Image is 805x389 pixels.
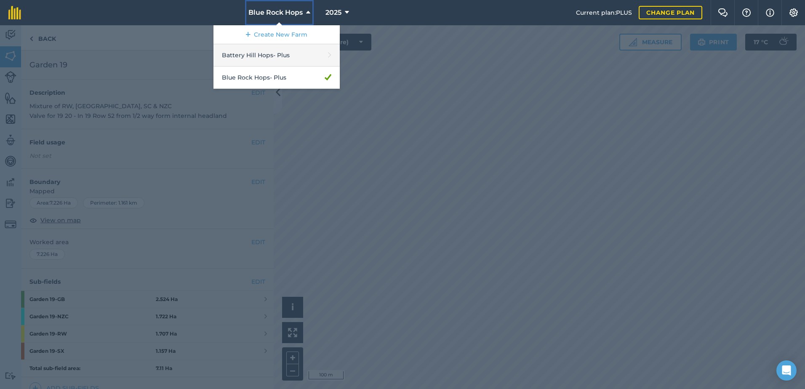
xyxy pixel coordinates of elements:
a: Battery Hill Hops- Plus [213,44,340,67]
span: 2025 [325,8,341,18]
img: fieldmargin Logo [8,6,21,19]
img: A question mark icon [741,8,752,17]
div: Open Intercom Messenger [776,360,797,381]
a: Create New Farm [213,25,340,44]
img: Two speech bubbles overlapping with the left bubble in the forefront [718,8,728,17]
img: svg+xml;base64,PHN2ZyB4bWxucz0iaHR0cDovL3d3dy53My5vcmcvMjAwMC9zdmciIHdpZHRoPSIxNyIgaGVpZ2h0PSIxNy... [766,8,774,18]
span: Current plan : PLUS [576,8,632,17]
a: Change plan [639,6,702,19]
img: A cog icon [789,8,799,17]
span: Blue Rock Hops [248,8,303,18]
a: Blue Rock Hops- Plus [213,67,340,89]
